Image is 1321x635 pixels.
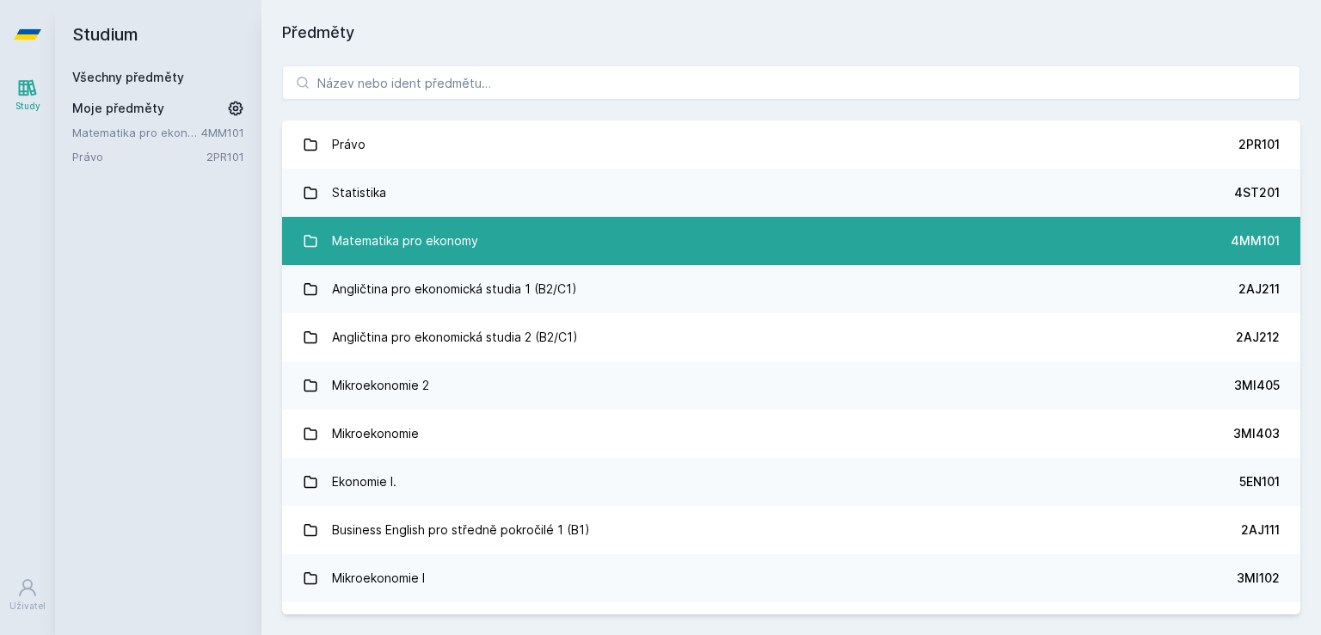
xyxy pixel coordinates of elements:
a: Statistika 4ST201 [282,169,1300,217]
div: Study [15,100,40,113]
input: Název nebo ident předmětu… [282,65,1300,100]
div: Právo [332,127,366,162]
div: Business English pro středně pokročilé 1 (B1) [332,513,590,547]
div: Statistika [332,176,386,210]
div: 5EN101 [1239,473,1280,490]
div: 2PR101 [1238,136,1280,153]
div: Mikroekonomie [332,416,419,451]
h1: Předměty [282,21,1300,45]
div: 2AJ111 [1241,521,1280,539]
div: Matematika pro ekonomy [332,224,478,258]
a: 4MM101 [201,126,244,139]
div: Ekonomie I. [332,465,396,499]
div: 3MI405 [1234,377,1280,394]
a: Všechny předměty [72,70,184,84]
a: 2PR101 [206,150,244,163]
div: Mikroekonomie 2 [332,368,429,403]
a: Angličtina pro ekonomická studia 1 (B2/C1) 2AJ211 [282,265,1300,313]
div: 3MI102 [1237,570,1280,587]
div: 4ST201 [1234,184,1280,201]
a: Business English pro středně pokročilé 1 (B1) 2AJ111 [282,506,1300,554]
div: 4MM101 [1231,232,1280,250]
a: Matematika pro ekonomy [72,124,201,141]
div: Angličtina pro ekonomická studia 2 (B2/C1) [332,320,578,354]
div: Angličtina pro ekonomická studia 1 (B2/C1) [332,272,577,306]
a: Mikroekonomie I 3MI102 [282,554,1300,602]
a: Study [3,69,52,121]
a: Mikroekonomie 3MI403 [282,410,1300,458]
span: Moje předměty [72,100,164,117]
a: Matematika pro ekonomy 4MM101 [282,217,1300,265]
div: Mikroekonomie I [332,561,425,595]
a: Právo 2PR101 [282,120,1300,169]
div: 2AJ211 [1238,281,1280,298]
a: Uživatel [3,569,52,621]
a: Ekonomie I. 5EN101 [282,458,1300,506]
div: 3MI403 [1233,425,1280,442]
div: 2AJ212 [1236,329,1280,346]
div: Uživatel [9,600,46,613]
a: Mikroekonomie 2 3MI405 [282,361,1300,410]
a: Právo [72,148,206,165]
a: Angličtina pro ekonomická studia 2 (B2/C1) 2AJ212 [282,313,1300,361]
